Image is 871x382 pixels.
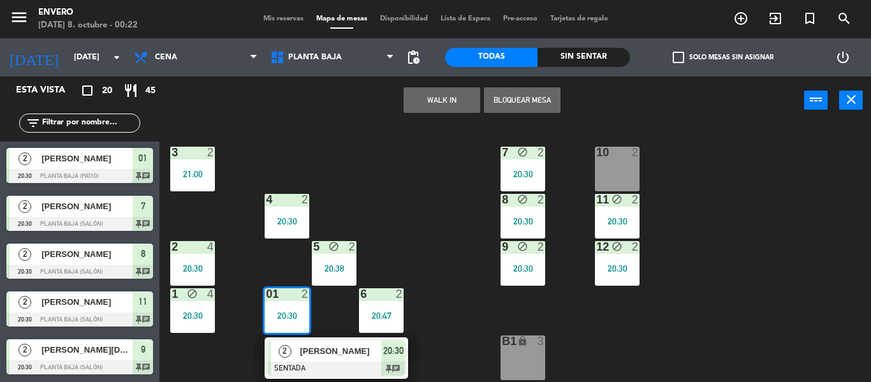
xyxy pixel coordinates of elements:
span: [PERSON_NAME][DATE] [41,343,133,356]
div: 2 [207,147,215,158]
span: [PERSON_NAME] [41,200,133,213]
div: 2 [538,194,545,205]
div: 20:30 [595,217,640,226]
button: menu [10,8,29,31]
div: 20:30 [501,170,545,179]
i: filter_list [26,115,41,131]
div: 3 [538,335,545,347]
div: 5 [313,241,314,253]
span: [PERSON_NAME] [41,152,133,165]
span: 2 [18,200,31,213]
div: 10 [596,147,597,158]
div: 2 [302,288,309,300]
div: 4 [266,194,267,205]
i: block [517,147,528,158]
span: 20:30 [383,343,404,358]
i: block [187,288,198,299]
span: 9 [141,342,145,357]
div: Envero [38,6,138,19]
i: menu [10,8,29,27]
i: block [517,194,528,205]
button: Bloquear Mesa [484,87,560,113]
i: search [837,11,852,26]
span: 2 [18,248,31,261]
div: 21:00 [170,170,215,179]
span: Tarjetas de regalo [544,15,615,22]
div: 2 [632,241,640,253]
span: pending_actions [406,50,421,65]
input: Filtrar por nombre... [41,116,140,130]
button: close [839,91,863,110]
div: 20:38 [312,264,356,273]
div: 20:30 [170,264,215,273]
span: Disponibilidad [374,15,434,22]
div: 20:47 [359,311,404,320]
span: 2 [18,152,31,165]
span: 8 [141,246,145,261]
span: [PERSON_NAME] [41,295,133,309]
span: 2 [18,296,31,309]
i: arrow_drop_down [109,50,124,65]
span: 01 [138,151,147,166]
div: 01 [266,288,267,300]
div: 20:30 [501,264,545,273]
i: lock [517,335,528,346]
div: [DATE] 8. octubre - 00:22 [38,19,138,32]
i: power_settings_new [835,50,851,65]
div: 20:30 [595,264,640,273]
span: 2 [18,344,31,356]
div: 2 [302,194,309,205]
i: exit_to_app [768,11,783,26]
div: 2 [349,241,356,253]
i: block [517,241,528,252]
span: 11 [138,294,147,309]
i: block [611,194,622,205]
div: 11 [596,194,597,205]
div: 2 [396,288,404,300]
span: 2 [279,345,291,358]
div: 2 [632,194,640,205]
div: Esta vista [6,83,92,98]
div: 4 [207,288,215,300]
span: [PERSON_NAME] [300,344,381,358]
i: turned_in_not [802,11,817,26]
span: check_box_outline_blank [673,52,684,63]
span: Cena [155,53,177,62]
span: Mis reservas [257,15,310,22]
span: Lista de Espera [434,15,497,22]
i: power_input [809,92,824,107]
div: Sin sentar [538,48,630,67]
span: Mapa de mesas [310,15,374,22]
i: crop_square [80,83,95,98]
div: 20:30 [170,311,215,320]
i: close [844,92,859,107]
label: Solo mesas sin asignar [673,52,773,63]
div: 4 [207,241,215,253]
button: power_input [804,91,828,110]
span: Pre-acceso [497,15,544,22]
i: add_circle_outline [733,11,749,26]
div: 20:30 [265,311,309,320]
div: Todas [445,48,538,67]
span: 45 [145,84,156,98]
div: 20:30 [501,217,545,226]
i: block [328,241,339,252]
span: 7 [141,198,145,214]
div: 12 [596,241,597,253]
i: restaurant [123,83,138,98]
div: 20:30 [265,217,309,226]
span: 20 [102,84,112,98]
span: [PERSON_NAME] [41,247,133,261]
div: 2 [538,241,545,253]
i: block [611,241,622,252]
div: 6 [360,288,361,300]
div: 2 [632,147,640,158]
button: WALK IN [404,87,480,113]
